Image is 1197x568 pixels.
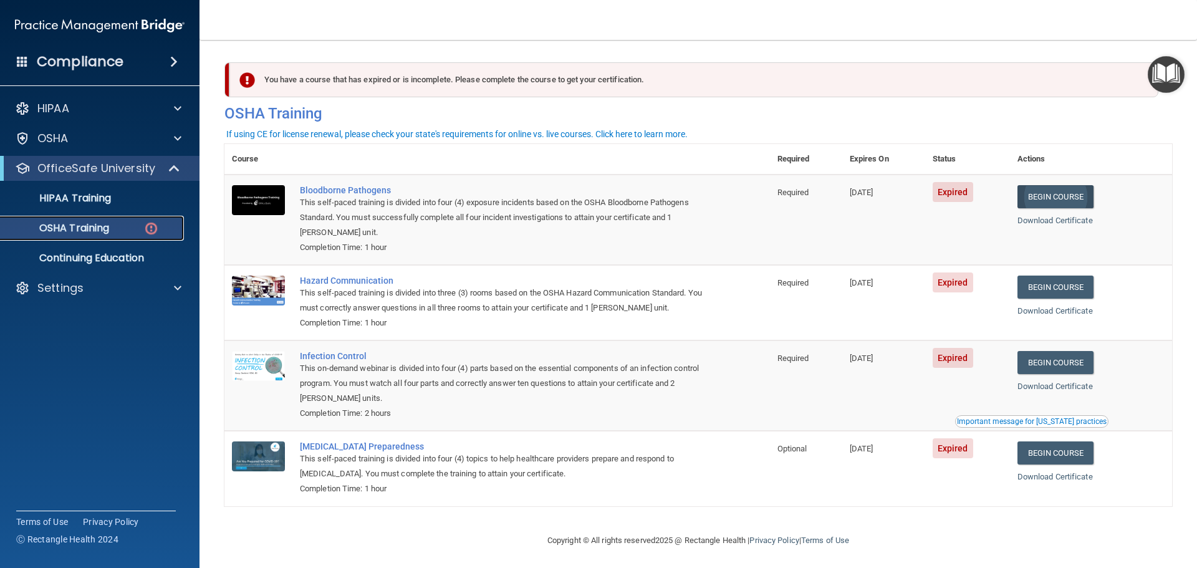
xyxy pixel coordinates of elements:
span: [DATE] [850,278,873,287]
p: HIPAA Training [8,192,111,205]
a: Download Certificate [1017,216,1093,225]
span: Expired [933,182,973,202]
a: Hazard Communication [300,276,708,286]
th: Actions [1010,144,1172,175]
a: Begin Course [1017,185,1094,208]
span: Required [777,278,809,287]
div: Important message for [US_STATE] practices [957,418,1107,425]
button: If using CE for license renewal, please check your state's requirements for online vs. live cours... [224,128,690,140]
span: [DATE] [850,188,873,197]
th: Required [770,144,842,175]
div: Completion Time: 1 hour [300,315,708,330]
a: Terms of Use [801,536,849,545]
span: Required [777,188,809,197]
div: If using CE for license renewal, please check your state's requirements for online vs. live cours... [226,130,688,138]
iframe: Drift Widget Chat Controller [981,479,1182,529]
a: [MEDICAL_DATA] Preparedness [300,441,708,451]
th: Course [224,144,292,175]
span: Expired [933,272,973,292]
h4: Compliance [37,53,123,70]
div: You have a course that has expired or is incomplete. Please complete the course to get your certi... [229,62,1158,97]
p: OSHA [37,131,69,146]
a: Begin Course [1017,351,1094,374]
button: Read this if you are a dental practitioner in the state of CA [955,415,1108,428]
a: Download Certificate [1017,306,1093,315]
img: PMB logo [15,13,185,38]
img: exclamation-circle-solid-danger.72ef9ffc.png [239,72,255,88]
div: Completion Time: 1 hour [300,240,708,255]
th: Status [925,144,1010,175]
a: Settings [15,281,181,296]
span: Required [777,354,809,363]
div: Copyright © All rights reserved 2025 @ Rectangle Health | | [471,521,926,561]
a: Terms of Use [16,516,68,528]
p: Continuing Education [8,252,178,264]
div: This self-paced training is divided into three (3) rooms based on the OSHA Hazard Communication S... [300,286,708,315]
a: Privacy Policy [749,536,799,545]
p: OfficeSafe University [37,161,155,176]
a: Infection Control [300,351,708,361]
a: Download Certificate [1017,382,1093,391]
span: Ⓒ Rectangle Health 2024 [16,533,118,546]
img: danger-circle.6113f641.png [143,221,159,236]
span: [DATE] [850,444,873,453]
a: Begin Course [1017,276,1094,299]
a: HIPAA [15,101,181,116]
p: Settings [37,281,84,296]
p: OSHA Training [8,222,109,234]
span: Expired [933,438,973,458]
div: Completion Time: 1 hour [300,481,708,496]
a: Bloodborne Pathogens [300,185,708,195]
span: Expired [933,348,973,368]
a: OSHA [15,131,181,146]
a: Privacy Policy [83,516,139,528]
button: Open Resource Center [1148,56,1185,93]
div: This self-paced training is divided into four (4) exposure incidents based on the OSHA Bloodborne... [300,195,708,240]
div: This self-paced training is divided into four (4) topics to help healthcare providers prepare and... [300,451,708,481]
span: Optional [777,444,807,453]
th: Expires On [842,144,925,175]
a: OfficeSafe University [15,161,181,176]
div: This on-demand webinar is divided into four (4) parts based on the essential components of an inf... [300,361,708,406]
a: Download Certificate [1017,472,1093,481]
h4: OSHA Training [224,105,1172,122]
span: [DATE] [850,354,873,363]
a: Begin Course [1017,441,1094,465]
p: HIPAA [37,101,69,116]
div: Completion Time: 2 hours [300,406,708,421]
